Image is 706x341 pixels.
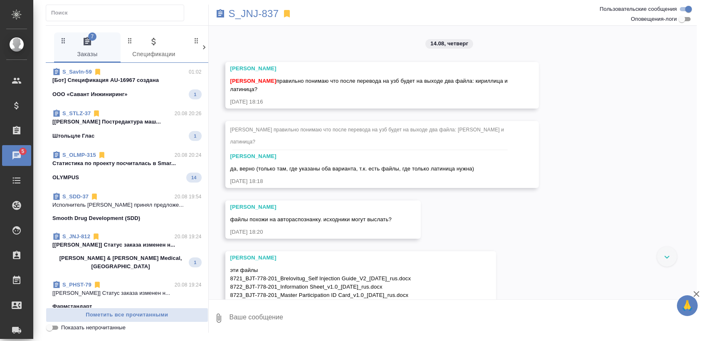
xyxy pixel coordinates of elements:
div: S_JNJ-81220.08 19:24[[PERSON_NAME]] Статус заказа изменен н...[PERSON_NAME] & [PERSON_NAME] Medic... [46,227,208,276]
svg: Зажми и перетащи, чтобы поменять порядок вкладок [126,37,134,44]
div: [PERSON_NAME] [230,64,510,73]
span: 5 [16,147,29,156]
p: ООО «Савант Инжиниринг» [52,90,128,99]
a: 5 [2,145,31,166]
p: 20.08 19:54 [175,193,202,201]
div: S_PHST-7920.08 19:24[[PERSON_NAME]] Статус заказа изменен н...Фармстандарт [46,276,208,316]
div: [DATE] 18:20 [230,228,392,236]
p: 20.08 20:26 [175,109,202,118]
p: [[PERSON_NAME] Постредактура маш... [52,118,202,126]
p: Фармстандарт [52,302,92,311]
input: Поиск [51,7,184,19]
svg: Отписаться [92,109,101,118]
span: [PERSON_NAME] [230,78,276,84]
button: Пометить все прочитанными [46,308,208,322]
svg: Зажми и перетащи, чтобы поменять порядок вкладок [59,37,67,44]
span: эти файлы 8721_BJT-778-201_Brelovitug_Self Injection Guide_V2_[DATE]_rus.docx 8722_BJT-778-201_In... [230,267,467,323]
a: S_SDD-37 [62,193,89,200]
p: Штольцле Глас [52,132,94,140]
a: S_STLZ-37 [62,110,91,116]
span: Пользовательские сообщения [600,5,677,13]
span: да, верно (только там, где указаны оба варианта, т.к. есть файлы, где только латиница нужна) [230,166,474,172]
div: S_STLZ-3720.08 20:26[[PERSON_NAME] Постредактура маш...Штольцле Глас1 [46,104,208,146]
svg: Отписаться [98,151,106,159]
p: 20.08 20:24 [175,151,202,159]
p: 20.08 19:24 [175,232,202,241]
span: 1 [189,132,201,140]
p: Smooth Drug Development (SDD) [52,214,140,222]
button: 🙏 [677,295,698,316]
a: S_JNJ-837 [229,10,279,18]
a: S_SavIn-59 [62,69,92,75]
svg: Отписаться [92,232,100,241]
p: [PERSON_NAME] & [PERSON_NAME] Medical, [GEOGRAPHIC_DATA] [52,254,189,271]
div: [PERSON_NAME] [230,152,510,161]
div: [DATE] 18:16 [230,98,510,106]
p: Исполнитель [PERSON_NAME] принял предложе... [52,201,202,209]
svg: Отписаться [94,68,102,76]
span: Заказы [59,37,116,59]
span: файлы похожи на автораспознанку. исходники могут выслать? [230,216,392,222]
p: 01:02 [189,68,202,76]
a: S_PHST-79 [62,282,91,288]
span: 1 [189,258,201,267]
div: S_OLMP-31520.08 20:24Cтатистика по проекту посчиталась в Smar...OLYMPUS14 [46,146,208,188]
svg: Зажми и перетащи, чтобы поменять порядок вкладок [193,37,200,44]
span: Оповещения-логи [631,15,677,23]
p: OLYMPUS [52,173,79,182]
span: 1 [189,90,201,99]
span: 7 [88,32,96,41]
svg: Отписаться [90,193,99,201]
div: [DATE] 18:18 [230,177,510,185]
span: Пометить все прочитанными [50,310,204,320]
span: 🙏 [680,297,694,314]
p: 14.08, четверг [430,40,468,48]
div: [PERSON_NAME] [230,203,392,211]
span: Показать непрочитанные [61,324,126,332]
p: 20.08 19:24 [175,281,202,289]
p: [[PERSON_NAME]] Статус заказа изменен н... [52,241,202,249]
span: 14 [186,173,201,182]
span: Клиенты [192,37,249,59]
div: S_SDD-3720.08 19:54Исполнитель [PERSON_NAME] принял предложе...Smooth Drug Development (SDD) [46,188,208,227]
span: Спецификации [126,37,182,59]
div: S_SavIn-5901:02[Бот] Спецификация AU-16967 созданаООО «Савант Инжиниринг»1 [46,63,208,104]
span: правильно понимаю что после перевода на узб будет на выходе два файла: кириллица и латиница? [230,78,509,92]
span: [PERSON_NAME] правильно понимаю что после перевода на узб будет на выходе два файла: [PERSON_NAME... [230,127,506,145]
svg: Отписаться [93,281,101,289]
p: Cтатистика по проекту посчиталась в Smar... [52,159,202,168]
div: [PERSON_NAME] [230,254,467,262]
a: S_JNJ-812 [62,233,90,240]
p: [[PERSON_NAME]] Статус заказа изменен н... [52,289,202,297]
a: S_OLMP-315 [62,152,96,158]
p: [Бот] Спецификация AU-16967 создана [52,76,202,84]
